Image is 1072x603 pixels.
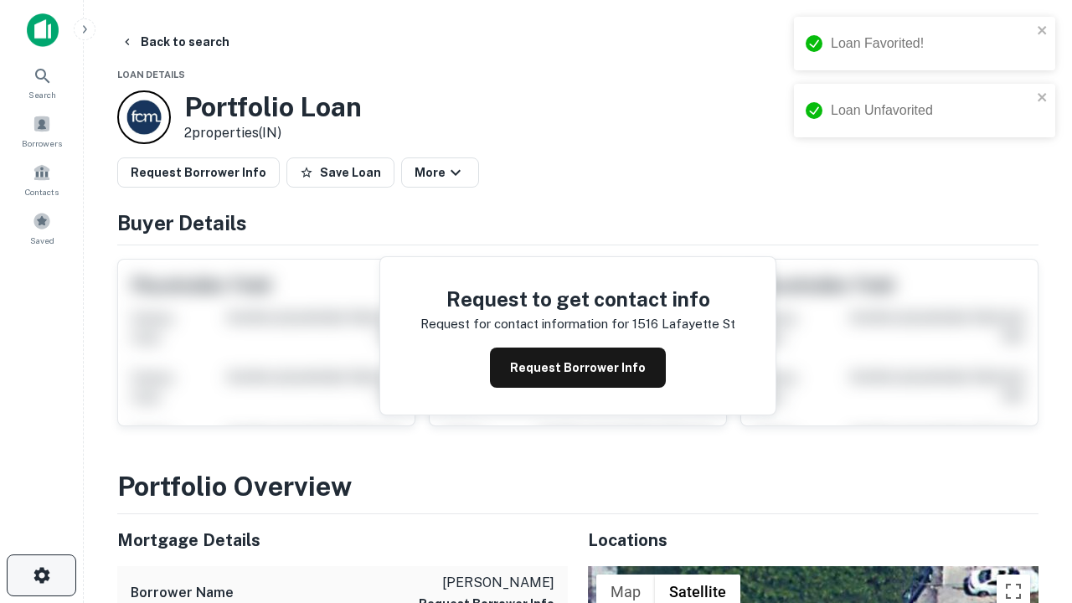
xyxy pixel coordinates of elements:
span: Search [28,88,56,101]
p: Request for contact information for [420,314,629,334]
button: close [1037,23,1049,39]
span: Contacts [25,185,59,198]
h6: Borrower Name [131,583,234,603]
a: Search [5,59,79,105]
p: 2 properties (IN) [184,123,362,143]
button: close [1037,90,1049,106]
h3: Portfolio Loan [184,91,362,123]
button: Request Borrower Info [490,348,666,388]
h5: Locations [588,528,1038,553]
button: Back to search [114,27,236,57]
button: Save Loan [286,157,394,188]
button: Request Borrower Info [117,157,280,188]
h4: Request to get contact info [420,284,735,314]
a: Saved [5,205,79,250]
div: Loan Favorited! [831,33,1032,54]
span: Saved [30,234,54,247]
p: 1516 lafayette st [632,314,735,334]
a: Borrowers [5,108,79,153]
span: Borrowers [22,137,62,150]
p: [PERSON_NAME] [419,573,554,593]
a: Contacts [5,157,79,202]
img: capitalize-icon.png [27,13,59,47]
div: Loan Unfavorited [831,100,1032,121]
button: More [401,157,479,188]
h5: Mortgage Details [117,528,568,553]
h3: Portfolio Overview [117,466,1038,507]
h4: Buyer Details [117,208,1038,238]
span: Loan Details [117,70,185,80]
iframe: Chat Widget [988,415,1072,496]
